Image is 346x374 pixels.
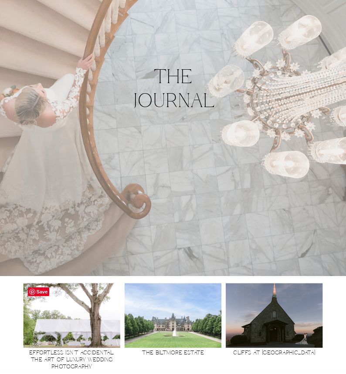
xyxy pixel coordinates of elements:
a: Effortless Isn’t Accidental. The Art of Luxury Wedding Photography [24,283,120,347]
a: The Biltmore Estate [142,349,204,357]
a: Cliffs at Glassy Chapel [226,283,322,347]
img: A frontal view of the largest home in the United States, the Biltmore Estate. An Art Deco masterp... [125,283,221,347]
span: Save [28,287,50,296]
h2: The Journal [133,65,212,113]
a: Cliffs at [GEOGRAPHIC_DATA] [233,349,315,357]
a: Effortless Isn’t Accidental. The Art of Luxury Wedding Photography [29,349,114,371]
